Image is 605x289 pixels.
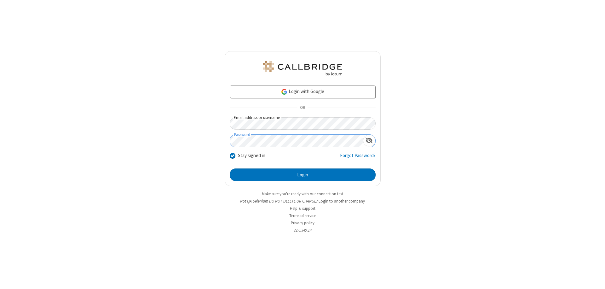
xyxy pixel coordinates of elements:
div: Show password [363,135,375,146]
li: Not QA Selenium DO NOT DELETE OR CHANGE? [225,198,381,204]
input: Password [230,135,363,147]
label: Stay signed in [238,152,265,159]
input: Email address or username [230,117,376,130]
a: Make sure you're ready with our connection test [262,191,343,197]
a: Forgot Password? [340,152,376,164]
a: Login with Google [230,86,376,98]
a: Privacy policy [291,220,314,226]
button: Login [230,168,376,181]
li: v2.6.349.14 [225,227,381,233]
span: OR [297,103,308,112]
img: QA Selenium DO NOT DELETE OR CHANGE [262,61,343,76]
img: google-icon.png [281,88,288,95]
a: Terms of service [289,213,316,218]
button: Login to another company [319,198,365,204]
a: Help & support [290,206,315,211]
